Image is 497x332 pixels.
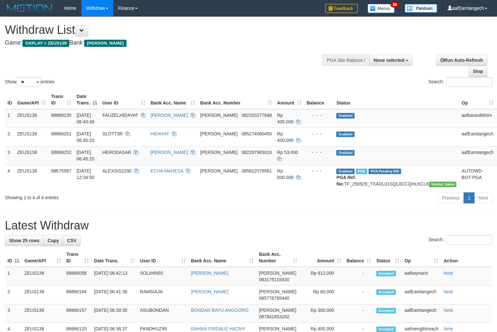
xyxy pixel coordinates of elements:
span: Copy [47,238,59,243]
td: [DATE] 06:39:35 [91,304,137,323]
span: Rp 53.000 [277,150,298,155]
span: Copy 082320277648 to clipboard [241,113,272,118]
span: 88866251 [51,131,71,136]
td: 1 [5,267,22,286]
span: [DATE] 06:43:49 [76,113,94,124]
span: Rp 600.000 [277,168,294,180]
span: 34 [390,2,399,7]
th: Op: activate to sort column ascending [402,248,441,267]
td: aafEamtangech [459,146,496,165]
span: Accepted [376,271,396,276]
div: - - - [307,149,331,156]
td: 88866058 [64,267,91,286]
a: [PERSON_NAME] [191,270,228,276]
label: Search: [428,77,492,87]
th: Date Trans.: activate to sort column descending [74,90,100,109]
span: OXPLAY > ZEUS138 [22,40,69,47]
span: CSV [67,238,76,243]
th: Trans ID: activate to sort column ascending [48,90,74,109]
span: Marked by aafpengsreynich [356,169,367,174]
th: Status [334,90,459,109]
td: ASUBONDAN [137,304,188,323]
span: Copy 082287983016 to clipboard [241,150,272,155]
td: 88866157 [64,304,91,323]
th: Trans ID: activate to sort column ascending [64,248,91,267]
span: [DATE] 06:45:20 [76,150,94,161]
th: Amount: activate to sort column ascending [275,90,304,109]
a: [PERSON_NAME] [151,150,188,155]
span: Rp 400.000 [277,131,294,143]
a: RAHMA FIRDAUZ HAZMY [191,326,245,331]
a: [PERSON_NAME] [191,289,228,294]
td: 3 [5,146,15,165]
th: Balance [304,90,334,109]
th: User ID: activate to sort column ascending [137,248,188,267]
td: 88866184 [64,286,91,304]
span: FAUZELHIDAYAT [102,113,138,118]
span: HERODASAR [102,150,131,155]
a: BONDAN BAYU ANGGORO [191,308,248,313]
a: Note [444,326,453,331]
span: Rp 405.000 [277,113,294,124]
a: Stop [469,66,487,77]
td: AUTOWD-BOT-PGA [459,165,496,190]
a: Previous [438,192,464,203]
span: [PERSON_NAME] [259,326,296,331]
img: Button%20Memo.svg [368,4,395,13]
td: TF_250929_TXADL01SQL0CCQHLKCLK [334,165,459,190]
span: Copy 083175115920 to clipboard [259,277,289,282]
span: [PERSON_NAME] [259,289,296,294]
span: [PERSON_NAME] [200,150,238,155]
label: Show entries [5,77,54,87]
span: Accepted [376,289,396,295]
a: Show 25 rows [5,235,44,246]
th: Bank Acc. Number: activate to sort column ascending [256,248,300,267]
span: [PERSON_NAME] [200,131,238,136]
input: Search: [446,77,492,87]
h1: Withdraw List [5,23,325,36]
a: Run Auto-Refresh [436,55,487,66]
th: Game/API: activate to sort column ascending [22,248,64,267]
td: aafEamtangech [459,128,496,146]
div: - - - [307,131,331,137]
td: SOLIHIN55 [137,267,188,286]
span: PGA Pending [369,169,401,174]
th: ID: activate to sort column descending [5,248,22,267]
div: - - - [307,168,331,174]
span: 88866252 [51,150,71,155]
span: Copy 085274060450 to clipboard [241,131,272,136]
span: [DATE] 12:34:50 [76,168,94,180]
span: Copy 085776795440 to clipboard [259,296,289,301]
span: [PERSON_NAME] [259,270,296,276]
td: aafkansokkhim [459,109,496,128]
b: PGA Ref. No: [336,175,356,187]
span: Accepted [376,326,396,332]
td: 2 [5,286,22,304]
span: Vendor URL: https://trx31.1velocity.biz [429,182,456,187]
span: [PERSON_NAME] [259,308,296,313]
td: aafEamtangech [402,304,441,323]
a: Copy [43,235,63,246]
td: 4 [5,165,15,190]
td: [DATE] 06:41:36 [91,286,137,304]
td: Rp 60,000 [300,286,344,304]
th: Amount: activate to sort column ascending [300,248,344,267]
span: [PERSON_NAME] [200,168,238,173]
th: ID [5,90,15,109]
a: Note [444,289,453,294]
th: Bank Acc. Number: activate to sort column ascending [198,90,275,109]
h4: Game: Bank: [5,40,325,46]
div: - - - [307,112,331,118]
input: Search: [446,235,492,245]
button: None selected [369,55,413,66]
span: Grabbed [336,113,355,118]
td: aafkaynarin [402,267,441,286]
th: Status: activate to sort column ascending [374,248,402,267]
td: Rp 300,000 [300,304,344,323]
a: HIDAYAT [151,131,169,136]
img: panduan.png [405,4,437,13]
th: User ID: activate to sort column ascending [100,90,148,109]
a: ECHA MAHESA [151,168,183,173]
div: Showing 1 to 4 of 4 entries [5,192,202,201]
th: Action [441,248,492,267]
